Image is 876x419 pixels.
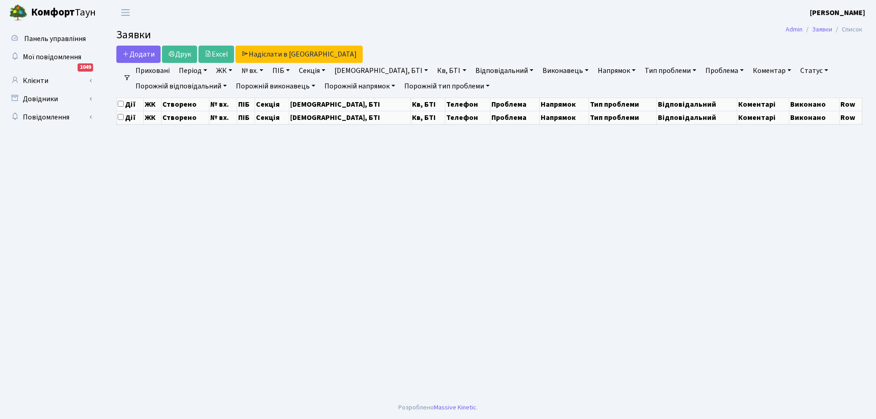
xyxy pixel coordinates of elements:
th: Коментарі [737,111,789,124]
a: № вх. [238,63,267,78]
a: Статус [797,63,832,78]
a: ЖК [213,63,236,78]
th: Тип проблеми [589,111,657,124]
a: Виконавець [539,63,592,78]
th: Створено [161,98,209,111]
th: Відповідальний [657,98,737,111]
a: Клієнти [5,72,96,90]
th: Напрямок [540,111,589,124]
a: Заявки [812,25,832,34]
a: Приховані [132,63,173,78]
th: Відповідальний [657,111,737,124]
a: Порожній виконавець [232,78,319,94]
th: ЖК [144,111,161,124]
button: Переключити навігацію [114,5,137,20]
a: Admin [786,25,803,34]
span: Таун [31,5,96,21]
a: Повідомлення [5,108,96,126]
nav: breadcrumb [772,20,876,39]
a: Порожній відповідальний [132,78,230,94]
a: Період [175,63,211,78]
th: № вх. [209,98,237,111]
a: Мої повідомлення1049 [5,48,96,66]
th: Секція [255,98,289,111]
a: Панель управління [5,30,96,48]
th: Проблема [490,111,539,124]
th: ПІБ [237,111,255,124]
span: Заявки [116,27,151,43]
th: [DEMOGRAPHIC_DATA], БТІ [289,111,411,124]
a: Massive Kinetic [434,403,476,412]
th: Секція [255,111,289,124]
a: Порожній тип проблеми [401,78,493,94]
a: Кв, БТІ [433,63,469,78]
th: [DEMOGRAPHIC_DATA], БТІ [289,98,411,111]
div: 1049 [78,63,93,72]
a: Порожній напрямок [321,78,399,94]
th: Телефон [445,98,490,111]
th: Телефон [445,111,490,124]
span: Додати [122,49,155,59]
a: ПІБ [269,63,293,78]
li: Список [832,25,862,35]
a: Друк [162,46,197,63]
th: ЖК [144,98,161,111]
a: Excel [198,46,234,63]
th: Дії [117,98,144,111]
th: Напрямок [540,98,589,111]
a: Секція [295,63,329,78]
th: Проблема [490,98,539,111]
th: ПІБ [237,98,255,111]
a: [DEMOGRAPHIC_DATA], БТІ [331,63,432,78]
th: Кв, БТІ [411,111,445,124]
a: Надіслати в [GEOGRAPHIC_DATA] [235,46,363,63]
div: Розроблено . [398,403,478,413]
img: logo.png [9,4,27,22]
th: Створено [161,111,209,124]
span: Мої повідомлення [23,52,81,62]
th: № вх. [209,111,237,124]
a: Коментар [749,63,795,78]
b: Комфорт [31,5,75,20]
span: Панель управління [24,34,86,44]
th: Виконано [789,111,839,124]
th: Коментарі [737,98,789,111]
th: Кв, БТІ [411,98,445,111]
a: Тип проблеми [641,63,700,78]
a: Довідники [5,90,96,108]
th: Row [839,98,862,111]
a: Додати [116,46,161,63]
b: [PERSON_NAME] [810,8,865,18]
a: [PERSON_NAME] [810,7,865,18]
a: Проблема [702,63,747,78]
th: Дії [117,111,144,124]
a: Напрямок [594,63,639,78]
th: Row [839,111,862,124]
th: Тип проблеми [589,98,657,111]
a: Відповідальний [472,63,537,78]
th: Виконано [789,98,839,111]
